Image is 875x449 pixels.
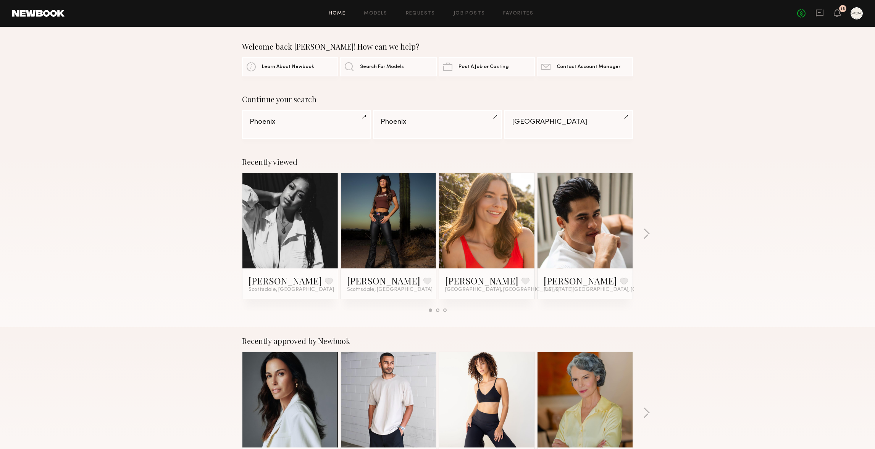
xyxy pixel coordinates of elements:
span: [US_STATE][GEOGRAPHIC_DATA], [GEOGRAPHIC_DATA] [544,287,686,293]
a: Search For Models [340,57,436,76]
div: Continue your search [242,95,633,104]
a: Phoenix [242,110,371,139]
div: Recently approved by Newbook [242,336,633,346]
a: Requests [406,11,435,16]
div: 13 [841,7,845,11]
div: Welcome back [PERSON_NAME]! How can we help? [242,42,633,51]
span: Scottsdale, [GEOGRAPHIC_DATA] [249,287,334,293]
a: Phoenix [373,110,502,139]
a: Favorites [503,11,533,16]
span: [GEOGRAPHIC_DATA], [GEOGRAPHIC_DATA] [445,287,559,293]
div: [GEOGRAPHIC_DATA] [512,118,625,126]
a: [PERSON_NAME] [249,275,322,287]
a: [PERSON_NAME] [347,275,420,287]
a: [PERSON_NAME] [445,275,518,287]
div: Recently viewed [242,157,633,166]
span: Search For Models [360,65,404,69]
a: Models [364,11,387,16]
div: Phoenix [250,118,363,126]
a: Learn About Newbook [242,57,338,76]
a: Job Posts [454,11,485,16]
a: Post A Job or Casting [439,57,535,76]
a: Home [329,11,346,16]
span: Learn About Newbook [262,65,314,69]
a: Contact Account Manager [537,57,633,76]
span: Scottsdale, [GEOGRAPHIC_DATA] [347,287,433,293]
a: [PERSON_NAME] [544,275,617,287]
div: Phoenix [381,118,494,126]
span: Post A Job or Casting [458,65,509,69]
span: Contact Account Manager [557,65,620,69]
a: [GEOGRAPHIC_DATA] [504,110,633,139]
